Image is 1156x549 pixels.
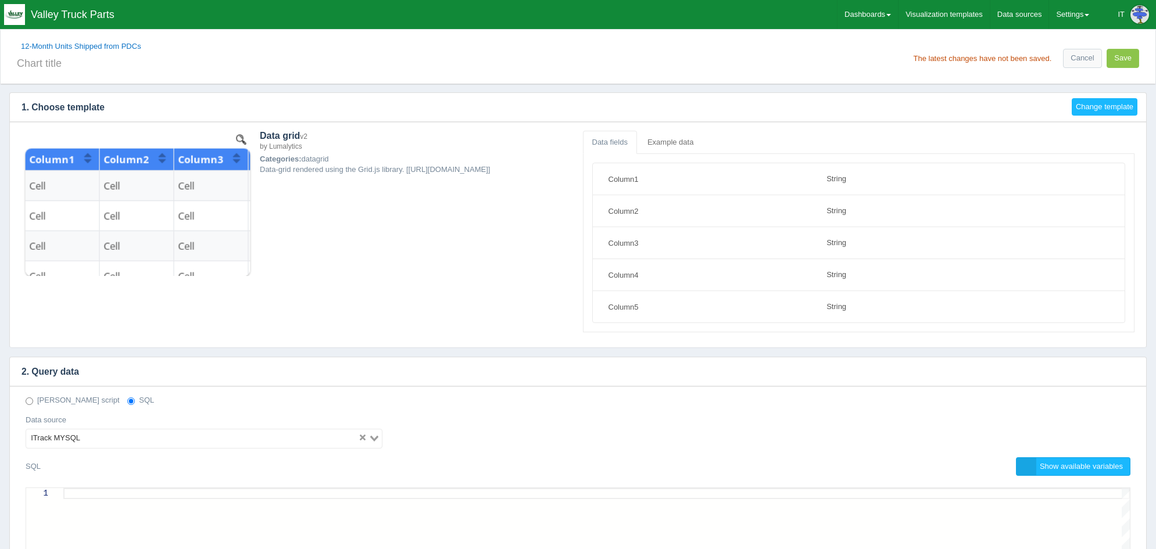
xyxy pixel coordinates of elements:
[26,457,41,476] label: SQL
[28,432,83,446] span: ITrack MYSQL
[583,131,637,155] a: Data fields
[26,397,33,405] input: [PERSON_NAME] script
[260,131,574,151] h4: Data grid
[31,9,114,20] span: Valley Truck Parts
[10,357,1129,386] h4: 2. Query data
[127,397,135,405] input: SQL
[26,395,120,406] label: [PERSON_NAME] script
[26,488,48,499] div: 1
[1072,98,1137,116] button: Change template
[260,131,574,277] div: datagrid
[84,432,356,446] input: Search for option
[1063,49,1101,68] a: Cancel
[1130,5,1149,24] img: Profile Picture
[63,488,64,489] textarea: Editor content;Press Alt+F1 for Accessibility Options.
[1016,457,1130,476] a: Show available variables
[260,155,302,163] strong: Categories:
[1118,3,1125,26] div: IT
[4,4,25,25] img: q1blfpkbivjhsugxdrfq.png
[26,429,382,448] div: Search for option
[602,265,811,285] input: Field name
[602,201,811,221] input: Field name
[10,93,1063,122] h4: 1. Choose template
[260,164,574,175] p: Data-grid rendered using the Grid.js library. [[URL][DOMAIN_NAME]]
[1040,462,1123,471] span: Show available variables
[1107,49,1139,68] button: Save
[17,42,141,51] a: 12-Month Units Shipped from PDCs
[300,132,307,141] small: v2
[602,297,811,317] input: Field name
[638,131,703,155] a: Example data
[260,142,302,150] small: by Lumalytics
[17,52,574,72] input: Chart title
[26,415,66,426] label: Data source
[602,169,811,189] input: Field name
[602,233,811,253] input: Field name
[913,55,1051,62] div: The latest changes have not been saved.
[127,395,154,406] label: SQL
[360,433,366,444] button: Clear Selected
